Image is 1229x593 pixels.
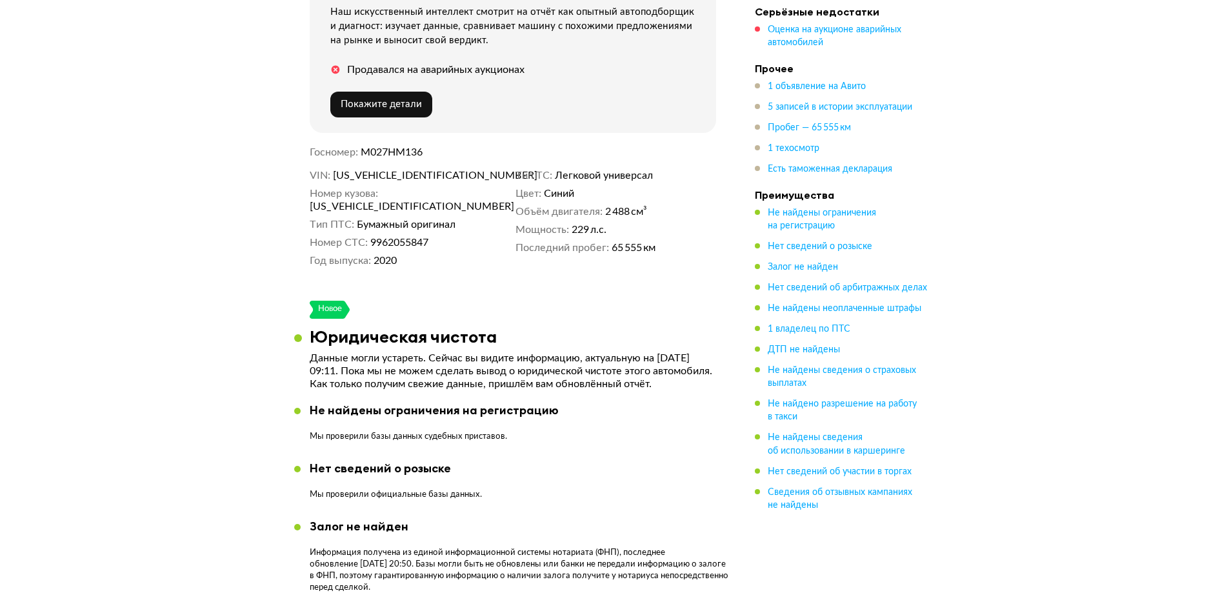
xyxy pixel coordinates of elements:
span: Бумажный оригинал [357,218,455,231]
div: Не найдены ограничения на регистрацию [310,403,559,417]
span: Не найдено разрешение на работу в такси [768,399,917,421]
span: 1 владелец по ПТС [768,325,850,334]
div: Нет сведений о розыске [310,461,482,476]
dt: Тип ПТС [310,218,354,231]
span: Есть таможенная декларация [768,165,892,174]
span: Сведения об отзывных кампаниях не найдены [768,487,912,509]
span: 1 объявление на Авито [768,82,866,91]
span: Покажите детали [341,99,422,109]
span: 1 техосмотр [768,144,819,153]
span: Нет сведений об участии в торгах [768,467,912,476]
dt: Год выпуска [310,254,371,267]
div: Наш искусственный интеллект смотрит на отчёт как опытный автоподборщик и диагност: изучает данные... [330,5,701,48]
dt: Мощность [515,223,569,236]
span: Пробег — 65 555 км [768,123,851,132]
p: Мы проверили базы данных судебных приставов. [310,431,559,443]
h4: Преимущества [755,188,935,201]
span: [US_VEHICLE_IDENTIFICATION_NUMBER] [310,200,458,213]
span: [US_VEHICLE_IDENTIFICATION_NUMBER] [333,169,481,182]
span: Легковой универсал [555,169,653,182]
p: Данные могли устареть. Сейчас вы видите информацию, актуальную на [DATE] 09:11. Пока мы не можем ... [310,352,716,390]
span: 2 488 см³ [605,205,647,218]
span: ДТП не найдены [768,345,840,354]
span: 229 л.с. [572,223,606,236]
dt: Номер кузова [310,187,378,200]
dt: Цвет [515,187,541,200]
span: Не найдены сведения о страховых выплатах [768,366,916,388]
dt: Номер СТС [310,236,368,249]
h3: Юридическая чистота [310,327,497,347]
span: Синий [544,187,574,200]
dt: Тип ТС [515,169,552,182]
h4: Серьёзные недостатки [755,5,935,18]
span: Не найдены ограничения на регистрацию [768,208,876,230]
span: 5 записей в истории эксплуатации [768,103,912,112]
dt: VIN [310,169,330,182]
span: Не найдены неоплаченные штрафы [768,304,921,313]
dt: Объём двигателя [515,205,603,218]
p: Мы проверили официальные базы данных. [310,489,482,501]
span: Не найдены сведения об использовании в каршеринге [768,433,905,455]
div: Новое [317,301,343,319]
span: Залог не найден [768,263,838,272]
span: Оценка на аукционе аварийных автомобилей [768,25,901,47]
dt: Последний пробег [515,241,609,254]
span: Нет сведений о розыске [768,242,872,251]
span: 65 555 км [612,241,655,254]
h4: Прочее [755,62,935,75]
span: Нет сведений об арбитражных делах [768,283,927,292]
dt: Госномер [310,146,358,159]
button: Покажите детали [330,92,432,117]
span: 2020 [374,254,397,267]
span: М027НМ136 [361,147,423,157]
span: 9962055847 [370,236,428,249]
div: Продавался на аварийных аукционах [347,63,525,76]
div: Залог не найден [310,519,732,534]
